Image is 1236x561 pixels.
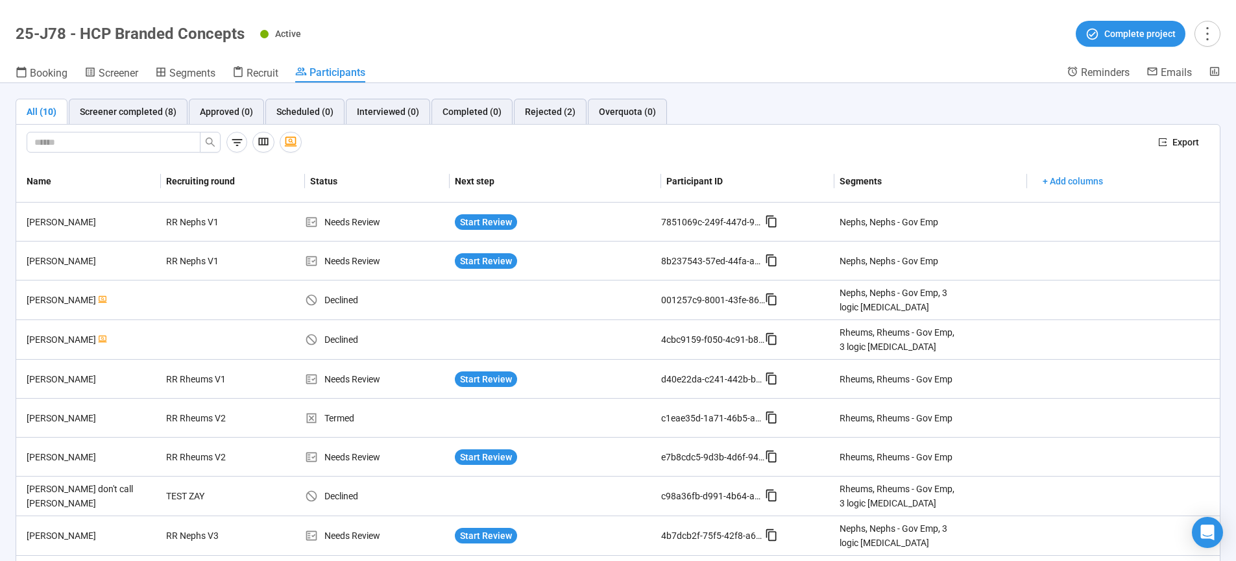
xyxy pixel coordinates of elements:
button: Start Review [455,528,517,543]
span: Active [275,29,301,39]
div: [PERSON_NAME] [21,293,161,307]
div: Needs Review [305,254,450,268]
div: c98a36fb-d991-4b64-ab93-2cc822fc1baf [661,489,765,503]
div: Needs Review [305,215,450,229]
span: Participants [309,66,365,79]
div: Rejected (2) [525,105,576,119]
a: Screener [84,66,138,82]
div: Scheduled (0) [276,105,333,119]
span: Start Review [460,215,512,229]
div: Completed (0) [442,105,502,119]
div: Rheums, Rheums - Gov Emp, 3 logic [MEDICAL_DATA] [840,482,959,510]
h1: 25-J78 - HCP Branded Concepts [16,25,245,43]
div: e7b8cdc5-9d3b-4d6f-94b7-ce17c1874201 [661,450,765,464]
th: Next step [450,160,661,203]
a: Recruit [232,66,278,82]
span: Booking [30,67,67,79]
div: Rheums, Rheums - Gov Emp [840,450,952,464]
div: RR Rheums V2 [161,445,258,469]
button: Start Review [455,371,517,387]
div: All (10) [27,105,56,119]
div: 4cbc9159-f050-4c91-b8ec-8e38d80f9705 [661,332,765,347]
div: Termed [305,411,450,425]
div: TEST ZAY [161,484,258,508]
a: Reminders [1067,66,1130,81]
div: Interviewed (0) [357,105,419,119]
div: RR Rheums V1 [161,367,258,392]
div: Rheums, Rheums - Gov Emp [840,372,952,386]
th: Segments [834,160,1027,203]
div: Declined [305,293,450,307]
span: + Add columns [1043,174,1103,188]
div: [PERSON_NAME] [21,332,161,347]
span: Export [1172,135,1199,149]
div: 4b7dcb2f-75f5-42f8-a635-89039fdf0e0d [661,529,765,543]
div: Nephs, Nephs - Gov Emp [840,254,938,268]
div: 8b237543-57ed-44fa-a9e9-4adf7e245643 [661,254,765,268]
div: Open Intercom Messenger [1192,517,1223,548]
span: Screener [99,67,138,79]
div: Nephs, Nephs - Gov Emp, 3 logic [MEDICAL_DATA] [840,521,959,550]
div: [PERSON_NAME] [21,254,161,268]
button: + Add columns [1032,171,1113,192]
div: Needs Review [305,529,450,543]
div: [PERSON_NAME] [21,215,161,229]
button: Start Review [455,214,517,230]
span: Segments [169,67,215,79]
a: Participants [295,66,365,82]
div: Needs Review [305,372,450,386]
th: Status [305,160,450,203]
button: Start Review [455,449,517,465]
span: Reminders [1081,66,1130,79]
div: RR Nephs V1 [161,210,258,234]
div: [PERSON_NAME] [21,372,161,386]
div: Approved (0) [200,105,253,119]
span: Emails [1161,66,1192,79]
div: 7851069c-249f-447d-99f5-6ce4d30c2de1 [661,215,765,229]
span: Start Review [460,450,512,464]
div: c1eae35d-1a71-46b5-a2b1-b82a0033a883 [661,411,765,425]
div: Declined [305,489,450,503]
a: Emails [1146,66,1192,81]
div: d40e22da-c241-442b-bbfa-61f92042ae9b [661,372,765,386]
div: Nephs, Nephs - Gov Emp, 3 logic [MEDICAL_DATA] [840,286,959,314]
div: Declined [305,332,450,347]
div: [PERSON_NAME] [21,529,161,543]
span: Recruit [247,67,278,79]
span: Start Review [460,372,512,386]
div: [PERSON_NAME] [21,411,161,425]
div: Needs Review [305,450,450,464]
span: more [1198,25,1216,42]
div: [PERSON_NAME] [21,450,161,464]
div: [PERSON_NAME] don't call [PERSON_NAME] [21,482,161,510]
div: Screener completed (8) [80,105,176,119]
a: Segments [155,66,215,82]
button: Complete project [1076,21,1185,47]
div: Rheums, Rheums - Gov Emp, 3 logic [MEDICAL_DATA] [840,325,959,354]
button: Start Review [455,253,517,269]
div: RR Rheums V2 [161,406,258,430]
th: Recruiting round [161,160,306,203]
div: Rheums, Rheums - Gov Emp [840,411,952,425]
div: RR Nephs V1 [161,249,258,273]
span: Complete project [1104,27,1176,41]
th: Participant ID [661,160,834,203]
button: exportExport [1148,132,1209,153]
div: RR Nephs V3 [161,523,258,548]
span: export [1158,138,1167,147]
a: Booking [16,66,67,82]
div: Nephs, Nephs - Gov Emp [840,215,938,229]
span: Start Review [460,254,512,268]
span: search [205,137,215,147]
span: Start Review [460,529,512,543]
button: more [1194,21,1220,47]
div: Overquota (0) [599,105,656,119]
button: search [200,132,221,153]
th: Name [16,160,161,203]
div: 001257c9-8001-43fe-866c-202f289221d9 [661,293,765,307]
